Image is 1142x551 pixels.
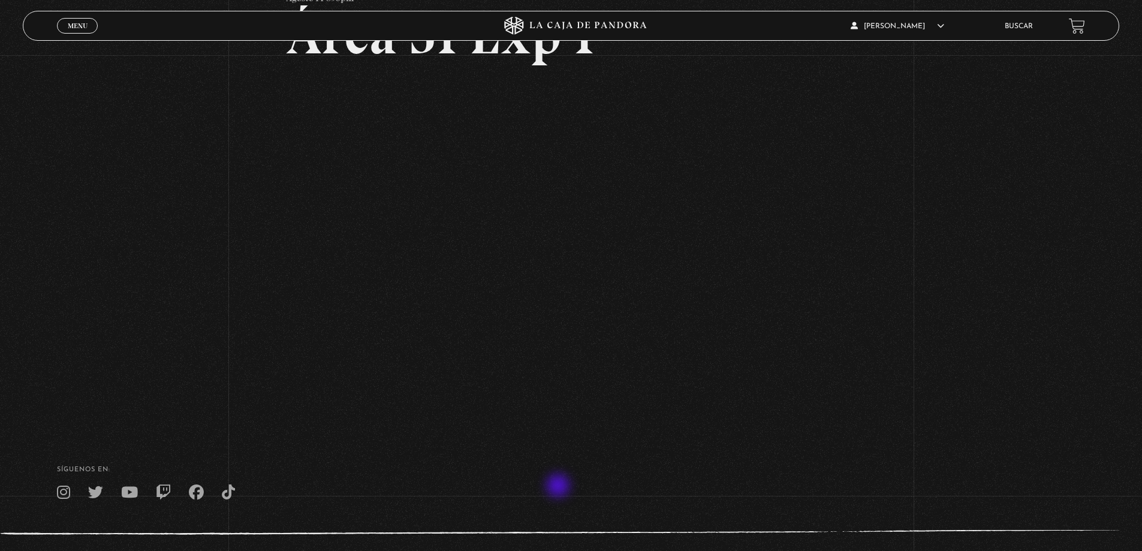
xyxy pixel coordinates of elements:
span: [PERSON_NAME] [851,23,944,30]
a: Buscar [1005,23,1033,30]
iframe: Dailymotion video player – PROGRAMA - AREA 51 - 14 DE AGOSTO [286,80,856,401]
h4: SÍguenos en: [57,466,1085,473]
span: Cerrar [64,32,92,41]
h2: Área 51 Exp 1 [286,7,856,62]
a: View your shopping cart [1069,18,1085,34]
span: Menu [68,22,88,29]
